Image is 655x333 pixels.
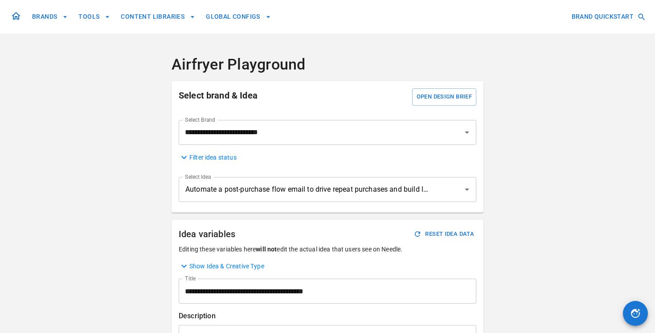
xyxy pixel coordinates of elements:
p: Editing these variables here edit the actual idea that users see on Needle. [179,245,476,254]
h4: Airfryer Playground [172,55,483,74]
h6: Idea variables [179,227,235,241]
button: RESET IDEA DATA [412,227,476,241]
button: BRANDS [29,8,71,25]
button: Open [461,126,473,139]
span: Automate a post-purchase flow email to drive repeat purchases and build loyalty - Feature complem... [185,185,554,193]
button: BRAND QUICKSTART [568,8,648,25]
button: GLOBAL CONFIGS [202,8,274,25]
p: Description [179,311,476,321]
button: Open Design Brief [412,88,476,106]
label: Title [185,275,196,282]
h6: Select brand & Idea [179,88,258,103]
button: Filter idea status [179,152,237,163]
p: Filter idea status [189,153,237,162]
button: CONTENT LIBRARIES [117,8,199,25]
p: Show Idea & Creative Type [189,262,264,271]
strong: will not [256,246,277,253]
button: Show Idea & Creative Type [179,261,264,271]
button: Open [461,183,473,196]
button: TOOLS [75,8,114,25]
label: Select Brand [185,116,215,123]
label: Select Idea [185,173,211,181]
